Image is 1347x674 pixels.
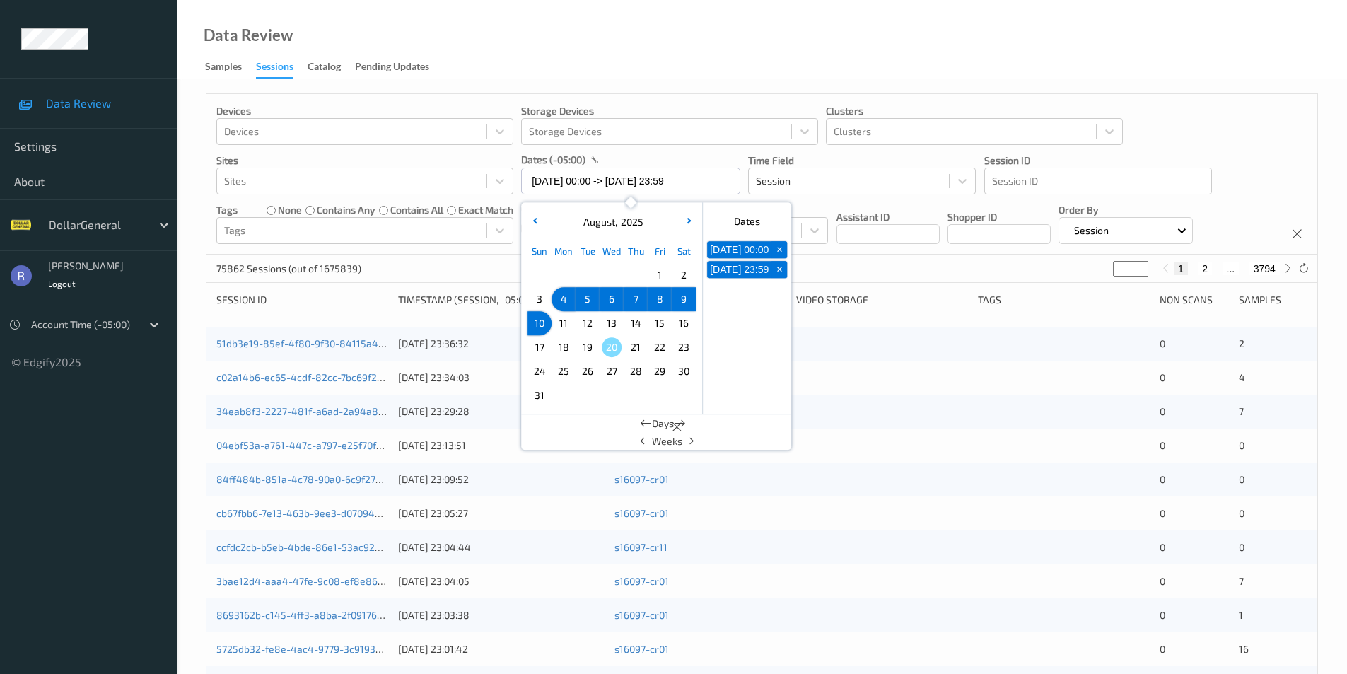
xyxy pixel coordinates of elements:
div: Choose Saturday August 23 of 2025 [672,335,696,359]
p: Sites [216,153,513,168]
a: 51db3e19-85ef-4f80-9f30-84115a415025 [216,337,405,349]
span: 13 [602,313,622,333]
div: Choose Friday September 05 of 2025 [648,383,672,407]
span: Days [652,417,674,431]
span: 0 [1160,439,1165,451]
span: 19 [578,337,597,357]
div: Choose Tuesday August 12 of 2025 [576,311,600,335]
span: Weeks [652,434,682,448]
div: Choose Wednesday August 06 of 2025 [600,287,624,311]
div: Choose Monday August 04 of 2025 [552,287,576,311]
a: s16097-cr01 [614,609,669,621]
div: Choose Tuesday August 19 of 2025 [576,335,600,359]
div: Choose Tuesday September 02 of 2025 [576,383,600,407]
p: Devices [216,104,513,118]
span: 22 [650,337,670,357]
p: Storage Devices [521,104,818,118]
span: 2 [674,265,694,285]
label: none [278,203,302,217]
div: Choose Saturday August 09 of 2025 [672,287,696,311]
span: 4 [554,289,573,309]
button: [DATE] 00:00 [707,241,771,258]
button: ... [1223,262,1240,275]
span: 7 [626,289,646,309]
p: Clusters [826,104,1123,118]
label: contains any [317,203,375,217]
a: ccfdc2cb-b5eb-4bde-86e1-53ac929db380 [216,541,409,553]
div: Choose Thursday September 04 of 2025 [624,383,648,407]
button: 3794 [1249,262,1280,275]
a: 3bae12d4-aaa4-47fe-9c08-ef8e86347a3a [216,575,412,587]
p: Order By [1059,203,1194,217]
div: [DATE] 23:09:52 [398,472,605,487]
span: 29 [650,361,670,381]
div: Choose Saturday August 16 of 2025 [672,311,696,335]
div: Choose Sunday August 10 of 2025 [527,311,552,335]
div: Mon [552,239,576,263]
span: 30 [674,361,694,381]
div: Choose Wednesday August 20 of 2025 [600,335,624,359]
span: 28 [626,361,646,381]
div: Sun [527,239,552,263]
span: 0 [1239,507,1244,519]
div: Choose Friday August 29 of 2025 [648,359,672,383]
span: 27 [602,361,622,381]
div: Thu [624,239,648,263]
div: Choose Monday August 18 of 2025 [552,335,576,359]
span: 0 [1160,371,1165,383]
div: Sessions [256,59,293,79]
div: Choose Friday August 15 of 2025 [648,311,672,335]
button: 1 [1174,262,1188,275]
div: Choose Monday July 28 of 2025 [552,263,576,287]
span: 5 [578,289,597,309]
span: 26 [578,361,597,381]
span: 0 [1160,575,1165,587]
div: Data Review [204,28,293,42]
div: [DATE] 23:01:42 [398,642,605,656]
div: Choose Thursday August 28 of 2025 [624,359,648,383]
span: 9 [674,289,694,309]
span: 15 [650,313,670,333]
span: 16 [674,313,694,333]
div: Non Scans [1160,293,1228,307]
a: s16097-cr01 [614,643,669,655]
a: 8693162b-c145-4ff3-a8ba-2f091760f2ea [216,609,403,621]
label: contains all [390,203,443,217]
span: 12 [578,313,597,333]
p: Session [1069,223,1114,238]
div: Choose Sunday July 27 of 2025 [527,263,552,287]
label: exact match [458,203,513,217]
a: s16097-cr01 [614,473,669,485]
span: 2 [1239,337,1244,349]
div: Choose Saturday August 02 of 2025 [672,263,696,287]
div: Choose Wednesday August 27 of 2025 [600,359,624,383]
div: [DATE] 23:34:03 [398,371,605,385]
div: Choose Sunday August 17 of 2025 [527,335,552,359]
span: 10 [530,313,549,333]
div: Choose Thursday July 31 of 2025 [624,263,648,287]
span: 1 [1239,609,1243,621]
span: 7 [1239,575,1244,587]
span: 16 [1239,643,1249,655]
div: Wed [600,239,624,263]
div: [DATE] 23:05:27 [398,506,605,521]
div: Choose Friday August 01 of 2025 [648,263,672,287]
div: [DATE] 23:03:38 [398,608,605,622]
div: Choose Sunday August 31 of 2025 [527,383,552,407]
a: 5725db32-fe8e-4ac4-9779-3c919351d75a [216,643,407,655]
div: Choose Saturday September 06 of 2025 [672,383,696,407]
div: Choose Saturday August 30 of 2025 [672,359,696,383]
div: Choose Friday August 22 of 2025 [648,335,672,359]
div: , [580,215,643,229]
div: Choose Sunday August 03 of 2025 [527,287,552,311]
span: August [580,216,615,228]
a: Sessions [256,57,308,79]
div: Choose Tuesday July 29 of 2025 [576,263,600,287]
a: s16097-cr11 [614,541,667,553]
p: Assistant ID [836,210,940,224]
span: 0 [1239,541,1244,553]
div: Choose Thursday August 14 of 2025 [624,311,648,335]
span: 0 [1239,439,1244,451]
span: 0 [1160,609,1165,621]
div: Fri [648,239,672,263]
